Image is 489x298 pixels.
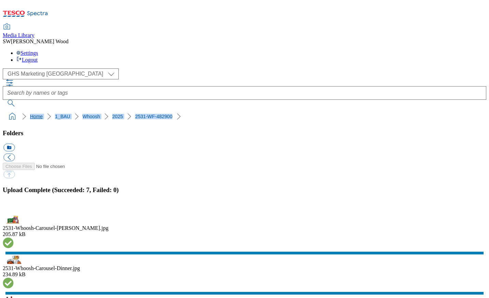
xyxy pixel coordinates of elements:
div: 2531-Whoosh-Carousel-Dinner.jpg [3,265,486,271]
a: 1_BAU [55,114,70,119]
div: 2531-Whoosh-Carousel-[PERSON_NAME].jpg [3,225,486,231]
input: Search by names or tags [3,86,486,100]
a: 2025 [112,114,123,119]
img: preview [3,256,23,264]
a: home [7,111,18,122]
a: Media Library [3,24,34,38]
h3: Folders [3,129,486,137]
a: Whoosh [83,114,100,119]
span: [PERSON_NAME] Wood [11,38,69,44]
h3: Upload Complete (Succeeded: 7, Failed: 0) [3,186,486,194]
span: Media Library [3,32,34,38]
nav: breadcrumb [3,110,486,123]
img: preview [3,215,23,224]
div: 205.87 kB [3,231,486,237]
a: 2531-WF-482900 [135,114,172,119]
div: 234.89 kB [3,271,486,278]
a: Home [30,114,43,119]
a: Settings [16,50,38,56]
span: SW [3,38,11,44]
a: Logout [16,57,38,63]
